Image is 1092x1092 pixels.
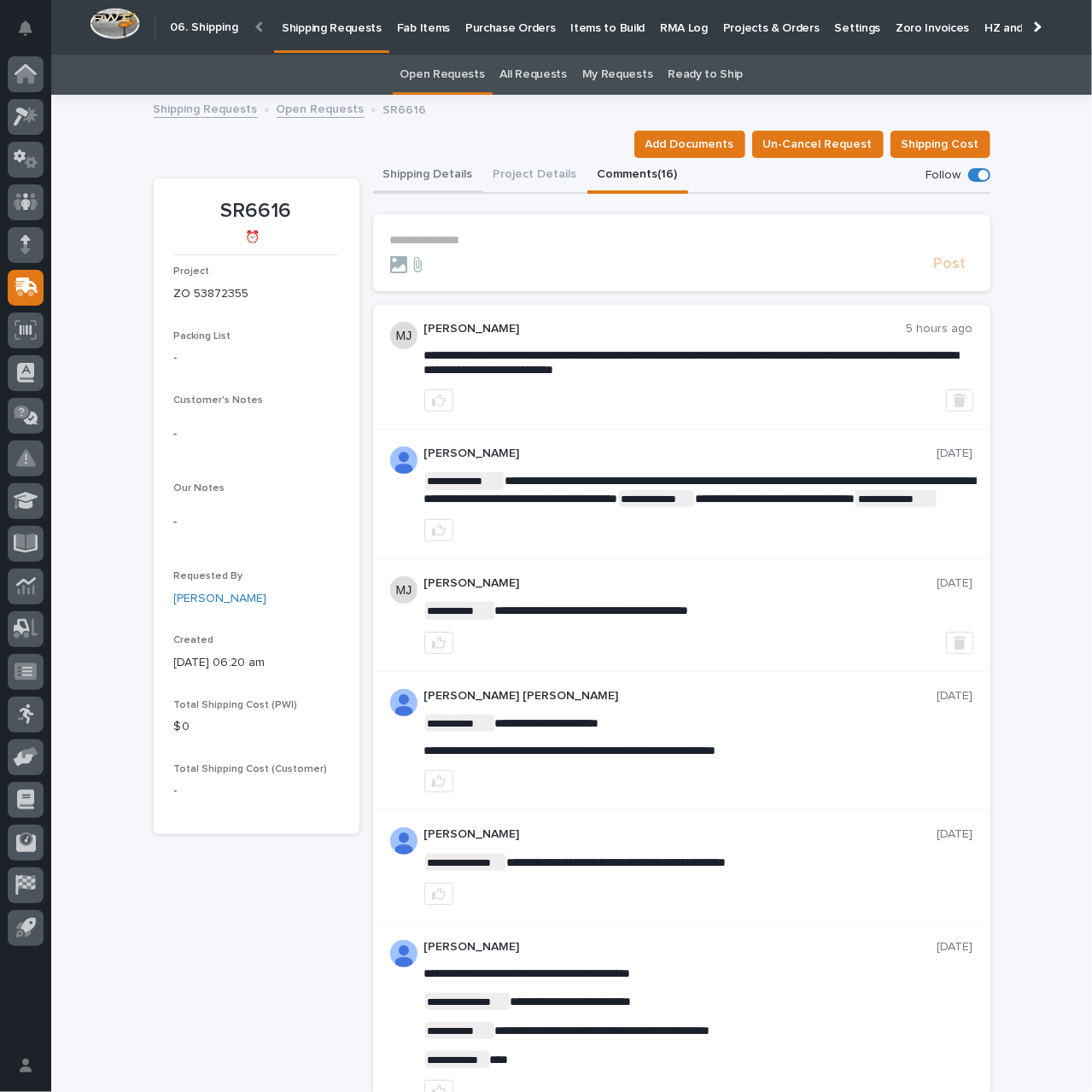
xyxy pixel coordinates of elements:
span: Requested By [174,571,243,581]
img: AD_cMMRcK_lR-hunIWE1GUPcUjzJ19X9Uk7D-9skk6qMORDJB_ZroAFOMmnE07bDdh4EHUMJPuIZ72TfOWJm2e1TqCAEecOOP... [390,689,418,716]
a: All Requests [500,55,567,95]
button: like this post [424,389,453,412]
span: Post [934,254,966,274]
p: [PERSON_NAME] [424,576,937,591]
button: Delete post [946,632,973,654]
span: Created [174,635,214,645]
button: Post [927,254,973,274]
div: Notifications [21,20,44,48]
p: - [174,425,339,443]
p: [PERSON_NAME] [424,447,937,461]
p: [DATE] [937,689,973,704]
p: [DATE] [937,447,973,461]
button: Shipping Details [373,158,483,194]
a: My Requests [582,55,653,95]
button: Delete post [946,389,973,412]
span: Packing List [174,331,231,342]
span: Customer's Notes [174,395,264,406]
p: SR6616 [174,199,339,224]
a: [PERSON_NAME] [174,590,267,608]
p: SR6616 [383,99,427,118]
h2: 06. Shipping [170,20,238,35]
p: - [174,349,339,367]
span: Total Shipping Cost (Customer) [174,764,328,774]
button: like this post [424,632,453,654]
img: Workspace Logo [90,8,140,39]
a: Shipping Requests [154,98,258,118]
p: [PERSON_NAME] [424,827,937,842]
p: - [174,513,339,531]
span: Our Notes [174,483,225,493]
p: [DATE] [937,940,973,955]
p: Follow [926,168,961,183]
p: [DATE] [937,576,973,591]
button: Un-Cancel Request [752,131,884,158]
a: Open Requests [400,55,485,95]
img: AOh14GjpcA6ydKGAvwfezp8OhN30Q3_1BHk5lQOeczEvCIoEuGETHm2tT-JUDAHyqffuBe4ae2BInEDZwLlH3tcCd_oYlV_i4... [390,827,418,855]
button: like this post [424,519,453,541]
img: AFdZucrzKcpQKH9jC-cfEsAZSAlTzo7yxz5Vk-WBr5XOv8fk2o2SBDui5wJFEtGkd79H79_oczbMRVxsFnQCrP5Je6bcu5vP_... [390,940,418,967]
p: 5 hours ago [907,322,973,336]
p: - [174,782,339,800]
a: Ready to Ship [668,55,743,95]
p: [PERSON_NAME] [424,322,907,336]
button: Add Documents [634,131,745,158]
button: Notifications [8,10,44,46]
span: Project [174,266,210,277]
button: Project Details [483,158,587,194]
p: [DATE] 06:20 am [174,654,339,672]
button: like this post [424,770,453,792]
img: AOh14GjpcA6ydKGAvwfezp8OhN30Q3_1BHk5lQOeczEvCIoEuGETHm2tT-JUDAHyqffuBe4ae2BInEDZwLlH3tcCd_oYlV_i4... [390,447,418,474]
p: [PERSON_NAME] [424,940,937,955]
span: Add Documents [645,134,734,155]
p: $ 0 [174,718,339,736]
a: Open Requests [277,98,365,118]
p: ZO 53872355 [174,285,339,303]
button: like this post [424,883,453,905]
button: Comments (16) [587,158,688,194]
span: Un-Cancel Request [763,134,873,155]
span: Shipping Cost [902,134,979,155]
span: Total Shipping Cost (PWI) [174,700,298,710]
button: Shipping Cost [891,131,990,158]
p: [DATE] [937,827,973,842]
p: [PERSON_NAME] [PERSON_NAME] [424,689,937,704]
p: ⏰ [174,231,332,245]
